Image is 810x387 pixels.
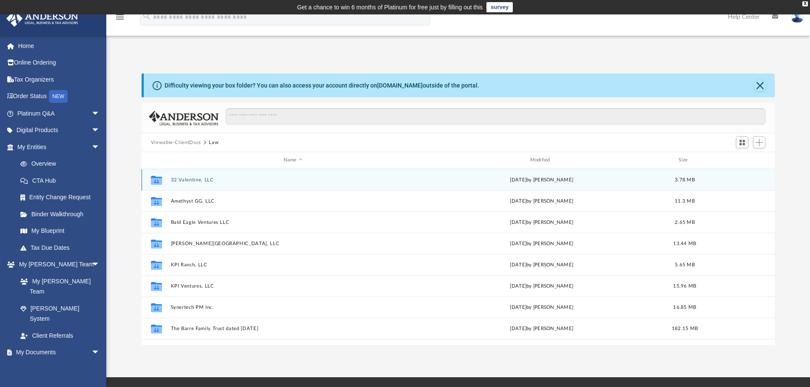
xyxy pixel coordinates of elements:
[171,326,415,331] button: The Barre Family Trust dated [DATE]
[171,220,415,225] button: Bald Eagle Ventures LLC
[419,325,664,332] div: [DATE] by [PERSON_NAME]
[6,105,113,122] a: Platinum Q&Aarrow_drop_down
[6,71,113,88] a: Tax Organizers
[419,261,664,268] div: [DATE] by [PERSON_NAME]
[171,262,415,268] button: KPI Ranch, LLC
[165,81,479,90] div: Difficulty viewing your box folder? You can also access your account directly on outside of the p...
[419,218,664,226] div: [DATE] by [PERSON_NAME]
[226,108,765,124] input: Search files and folders
[91,256,108,274] span: arrow_drop_down
[672,326,698,331] span: 182.15 MB
[170,156,415,164] div: Name
[419,303,664,311] div: [DATE] by [PERSON_NAME]
[6,54,113,71] a: Online Ordering
[91,344,108,362] span: arrow_drop_down
[419,176,664,184] div: [DATE] by [PERSON_NAME]
[675,220,695,224] span: 2.65 MB
[12,189,113,206] a: Entity Change Request
[49,90,68,103] div: NEW
[736,136,749,148] button: Switch to Grid View
[675,262,695,267] span: 5.65 MB
[297,2,483,12] div: Get a chance to win 6 months of Platinum for free just by filling out this
[6,37,113,54] a: Home
[171,283,415,289] button: KPI Ventures, LLC
[419,156,664,164] div: Modified
[142,169,775,345] div: grid
[673,305,696,309] span: 16.85 MB
[209,139,219,147] button: Law
[673,283,696,288] span: 15.96 MB
[6,344,108,361] a: My Documentsarrow_drop_down
[4,10,81,27] img: Anderson Advisors Platinum Portal
[12,327,108,344] a: Client Referrals
[91,105,108,122] span: arrow_drop_down
[675,177,695,182] span: 3.78 MB
[6,88,113,105] a: Order StatusNEW
[12,206,113,223] a: Binder Walkthrough
[151,139,201,147] button: Viewable-ClientDocs
[171,241,415,246] button: [PERSON_NAME][GEOGRAPHIC_DATA], LLC
[12,300,108,327] a: [PERSON_NAME] System
[486,2,513,12] a: survey
[419,282,664,290] div: [DATE] by [PERSON_NAME]
[673,241,696,246] span: 13.44 MB
[668,156,702,164] div: Size
[12,223,108,240] a: My Blueprint
[12,239,113,256] a: Tax Due Dates
[171,198,415,204] button: Amethyst GG, LLC
[675,198,695,203] span: 11.3 MB
[419,240,664,247] div: [DATE] by [PERSON_NAME]
[12,172,113,189] a: CTA Hub
[91,122,108,139] span: arrow_drop_down
[171,305,415,310] button: Synertech PM Inc.
[6,122,113,139] a: Digital Productsarrow_drop_down
[753,136,766,148] button: Add
[145,156,167,164] div: id
[791,11,804,23] img: User Pic
[115,12,125,22] i: menu
[12,273,104,300] a: My [PERSON_NAME] Team
[12,155,113,172] a: Overview
[171,177,415,183] button: 32 Valentine, LLC
[419,197,664,205] div: [DATE] by [PERSON_NAME]
[115,16,125,22] a: menu
[802,1,808,6] div: close
[91,138,108,156] span: arrow_drop_down
[754,79,766,91] button: Close
[705,156,765,164] div: id
[6,138,113,155] a: My Entitiesarrow_drop_down
[377,82,423,89] a: [DOMAIN_NAME]
[142,11,151,21] i: search
[6,256,108,273] a: My [PERSON_NAME] Teamarrow_drop_down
